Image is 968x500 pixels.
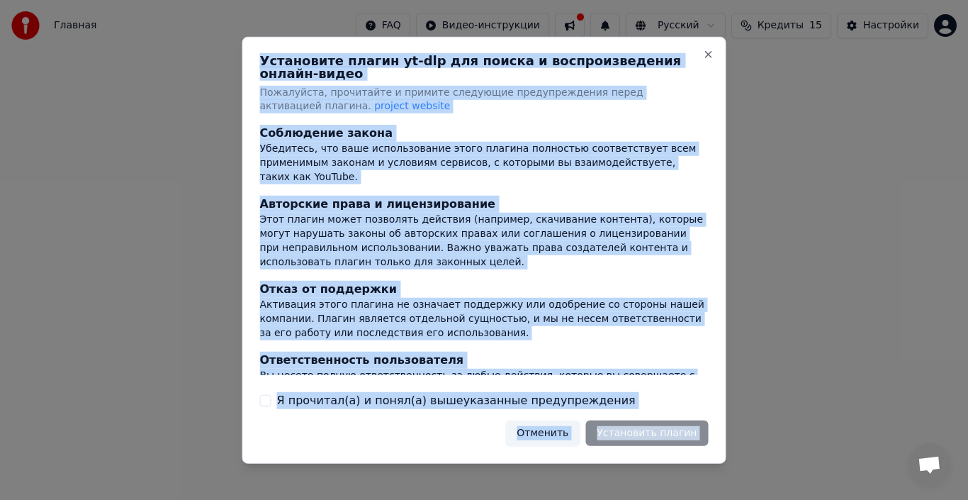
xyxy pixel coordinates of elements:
[374,100,450,111] span: project website
[505,421,580,446] button: Отменить
[260,352,709,369] div: Ответственность пользователя
[260,298,709,340] div: Активация этого плагина не означает поддержку или одобрение со стороны нашей компании. Плагин явл...
[260,196,709,213] div: Авторские права и лицензирование
[260,142,709,184] div: Убедитесь, что ваше использование этого плагина полностью соответствует всем применимым законам и...
[260,125,709,142] div: Соблюдение закона
[260,54,709,79] h2: Установите плагин yt-dlp для поиска и воспроизведения онлайн-видео
[260,213,709,270] div: Этот плагин может позволять действия (например, скачивание контента), которые могут нарушать зако...
[277,392,636,409] label: Я прочитал(а) и понял(а) вышеуказанные предупреждения
[260,85,709,113] p: Пожалуйста, прочитайте и примите следующие предупреждения перед активацией плагина.
[260,281,709,298] div: Отказ от поддержки
[260,369,709,426] div: Вы несете полную ответственность за любые действия, которые вы совершаете с использованием этого ...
